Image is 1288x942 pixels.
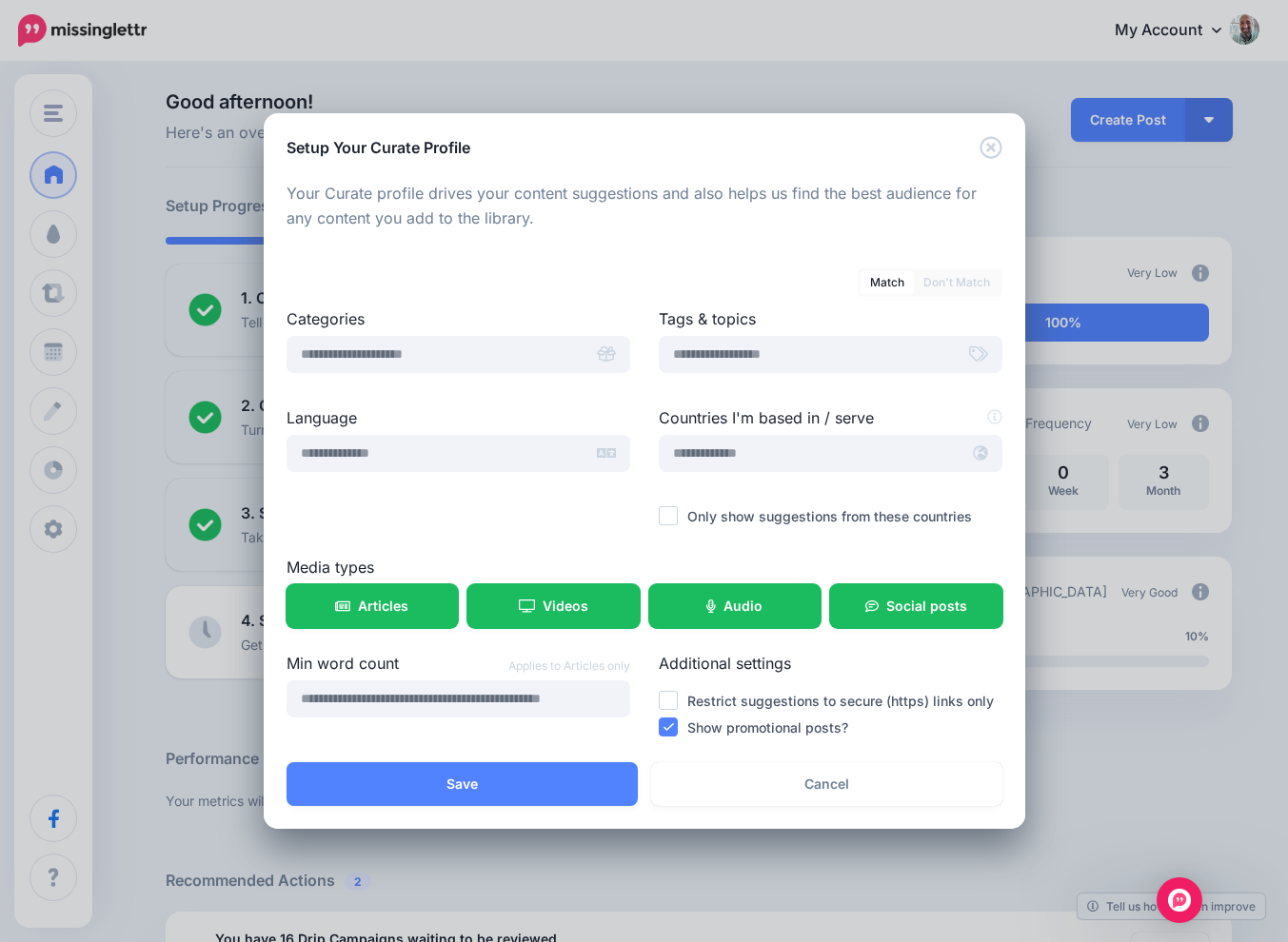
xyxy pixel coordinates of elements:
[1157,877,1202,923] div: Open Intercom Messenger
[649,584,822,628] a: Audio
[723,599,763,613] span: Audio
[687,690,994,712] label: Restrict suggestions to secure (https) links only
[287,584,459,628] a: Articles
[687,716,848,738] label: Show promotional posts?
[543,599,588,613] span: Videos
[980,136,1002,160] button: Close
[287,307,630,330] label: Categories
[914,271,1000,294] a: Don't Match
[659,652,1002,675] label: Additional settings
[287,762,638,806] button: Save
[830,584,1002,628] a: Social posts
[651,762,1002,806] a: Cancel
[861,271,914,294] a: Match
[287,556,1002,579] label: Media types
[886,599,967,613] span: Social posts
[287,136,470,159] h5: Setup Your Curate Profile
[687,505,972,527] label: Only show suggestions from these countries
[659,307,1002,330] label: Tags & topics
[467,584,640,628] a: Videos
[287,652,630,675] label: Min word count
[287,182,1002,231] p: Your Curate profile drives your content suggestions and also helps us find the best audience for ...
[287,406,630,429] label: Language
[358,599,408,613] span: Articles
[508,657,630,676] span: Applies to Articles only
[659,406,1002,429] label: Countries I'm based in / serve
